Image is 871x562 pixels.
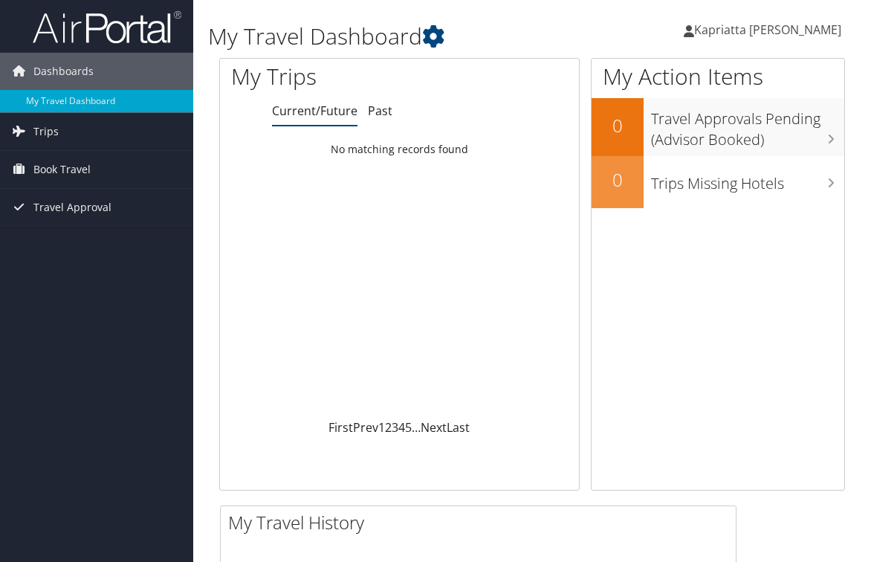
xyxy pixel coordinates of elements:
[33,113,59,150] span: Trips
[398,419,405,436] a: 4
[378,419,385,436] a: 1
[353,419,378,436] a: Prev
[33,151,91,188] span: Book Travel
[592,156,844,208] a: 0Trips Missing Hotels
[228,510,736,535] h2: My Travel History
[592,113,644,138] h2: 0
[33,53,94,90] span: Dashboards
[368,103,392,119] a: Past
[272,103,357,119] a: Current/Future
[405,419,412,436] a: 5
[328,419,353,436] a: First
[694,22,841,38] span: Kapriatta [PERSON_NAME]
[592,61,844,92] h1: My Action Items
[651,101,844,150] h3: Travel Approvals Pending (Advisor Booked)
[220,136,579,163] td: No matching records found
[385,419,392,436] a: 2
[592,98,844,155] a: 0Travel Approvals Pending (Advisor Booked)
[412,419,421,436] span: …
[208,21,640,52] h1: My Travel Dashboard
[651,166,844,194] h3: Trips Missing Hotels
[392,419,398,436] a: 3
[592,167,644,193] h2: 0
[684,7,856,52] a: Kapriatta [PERSON_NAME]
[33,189,111,226] span: Travel Approval
[447,419,470,436] a: Last
[421,419,447,436] a: Next
[231,61,418,92] h1: My Trips
[33,10,181,45] img: airportal-logo.png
